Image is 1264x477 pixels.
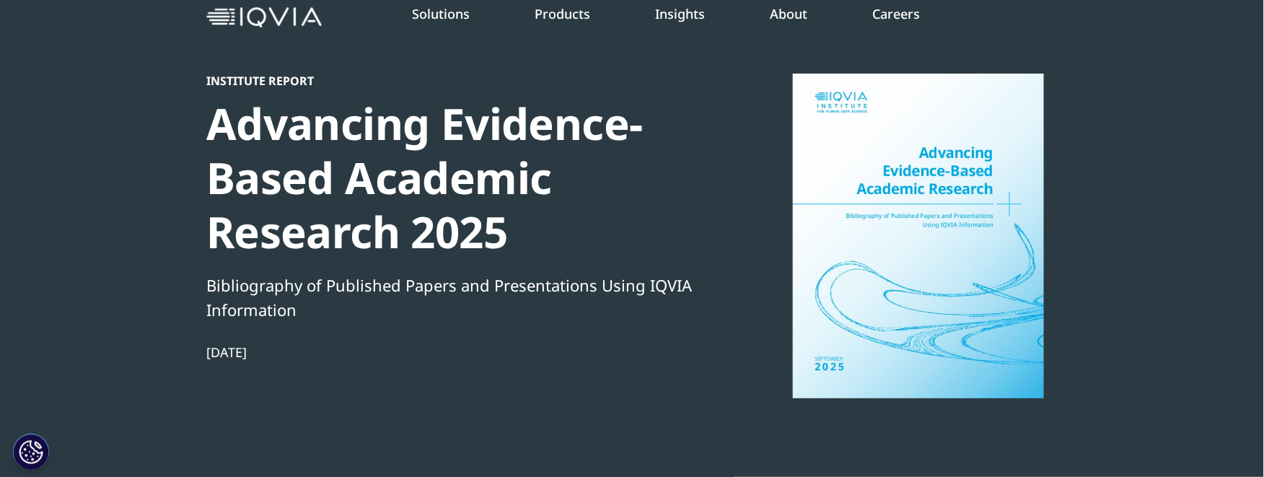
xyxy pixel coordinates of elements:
[206,7,322,28] img: IQVIA Healthcare Information Technology and Pharma Clinical Research Company
[13,434,49,470] button: Cookies Settings
[770,5,807,22] a: About
[872,5,920,22] a: Careers
[206,97,701,259] div: Advancing Evidence-Based Academic Research 2025
[412,5,470,22] a: Solutions
[206,343,701,361] div: [DATE]
[655,5,705,22] a: Insights
[206,74,701,88] div: Institute Report
[535,5,590,22] a: Products
[206,273,701,322] div: Bibliography of Published Papers and Presentations Using IQVIA Information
